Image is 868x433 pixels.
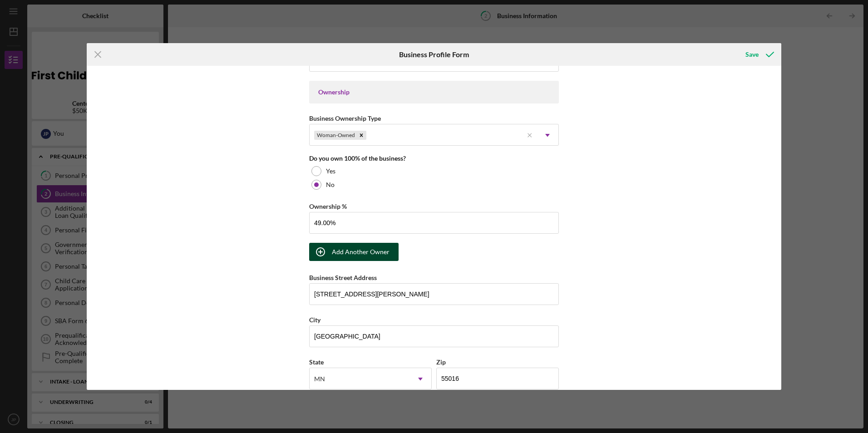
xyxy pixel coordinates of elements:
div: MN [314,375,325,383]
div: Do you own 100% of the business? [309,155,559,162]
div: Add Another Owner [332,243,390,261]
div: Save [745,45,759,64]
label: Yes [326,167,335,175]
div: Remove Woman-Owned [356,131,366,140]
label: Ownership % [309,202,347,210]
label: Business Street Address [309,274,377,281]
button: Add Another Owner [309,243,399,261]
label: No [326,181,335,188]
div: Woman-Owned [314,131,356,140]
h6: Business Profile Form [399,50,469,59]
button: Save [736,45,781,64]
label: Zip [436,358,446,366]
label: City [309,316,321,324]
div: Ownership [318,89,550,96]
